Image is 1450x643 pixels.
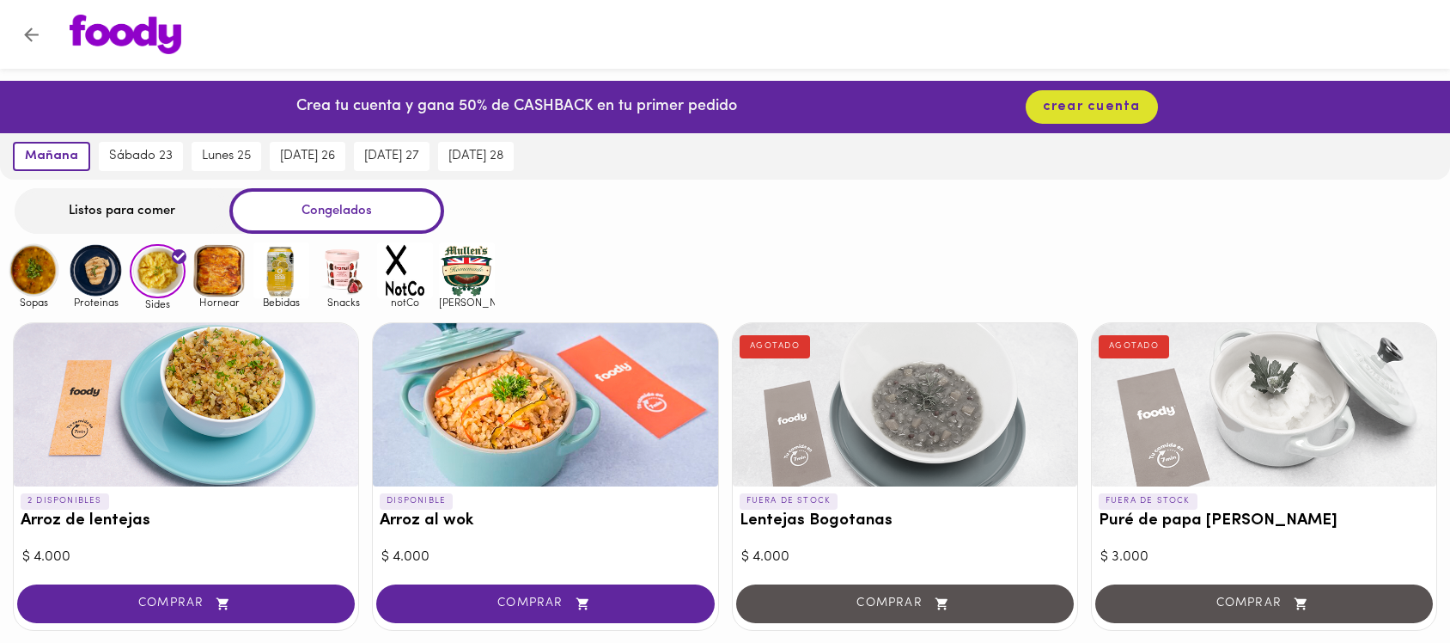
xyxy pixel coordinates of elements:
[296,96,737,119] p: Crea tu cuenta y gana 50% de CASHBACK en tu primer pedido
[130,244,186,299] img: Sides
[740,335,811,358] div: AGOTADO
[438,142,514,171] button: [DATE] 28
[448,149,503,164] span: [DATE] 28
[376,585,714,623] button: COMPRAR
[21,512,351,530] h3: Arroz de lentejas
[10,14,52,56] button: Volver
[354,142,430,171] button: [DATE] 27
[1099,493,1197,509] p: FUERA DE STOCK
[364,149,419,164] span: [DATE] 27
[39,597,333,611] span: COMPRAR
[1350,543,1433,626] iframe: Messagebird Livechat Widget
[439,297,495,308] span: [PERSON_NAME]
[377,242,433,298] img: notCo
[1043,99,1141,115] span: crear cuenta
[740,493,838,509] p: FUERA DE STOCK
[741,548,1069,567] div: $ 4.000
[192,297,247,308] span: Hornear
[380,493,453,509] p: DISPONIBLE
[253,242,309,298] img: Bebidas
[70,15,181,54] img: logo.png
[229,188,444,234] div: Congelados
[740,512,1070,530] h3: Lentejas Bogotanas
[14,323,358,487] div: Arroz de lentejas
[202,149,251,164] span: lunes 25
[315,242,371,298] img: Snacks
[68,242,124,298] img: Proteinas
[439,242,495,298] img: mullens
[1092,323,1436,487] div: Puré de papa blanca
[99,142,183,171] button: sábado 23
[280,149,335,164] span: [DATE] 26
[68,297,124,308] span: Proteinas
[380,512,710,530] h3: Arroz al wok
[15,188,229,234] div: Listos para comer
[6,242,62,298] img: Sopas
[22,548,350,567] div: $ 4.000
[315,297,371,308] span: Snacks
[377,297,433,308] span: notCo
[733,323,1077,487] div: Lentejas Bogotanas
[13,142,90,171] button: mañana
[130,298,186,309] span: Sides
[1100,548,1428,567] div: $ 3.000
[109,149,173,164] span: sábado 23
[17,585,355,623] button: COMPRAR
[373,323,717,487] div: Arroz al wok
[1099,512,1429,530] h3: Puré de papa [PERSON_NAME]
[192,142,261,171] button: lunes 25
[381,548,709,567] div: $ 4.000
[1026,90,1158,124] button: crear cuenta
[21,493,109,509] p: 2 DISPONIBLES
[253,297,309,308] span: Bebidas
[192,242,247,298] img: Hornear
[6,297,62,308] span: Sopas
[398,597,692,611] span: COMPRAR
[270,142,345,171] button: [DATE] 26
[1099,335,1170,358] div: AGOTADO
[25,149,78,164] span: mañana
